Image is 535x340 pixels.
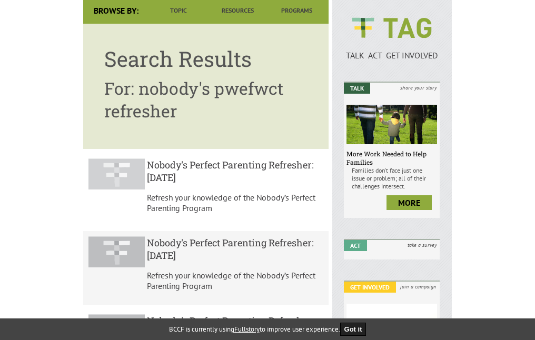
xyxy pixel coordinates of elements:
a: more [387,195,432,210]
a: TALK ACT GET INVOLVED [344,39,440,61]
h5: Nobody's Perfect Parenting Refresher: [DATE] [147,314,323,339]
em: Get Involved [344,282,396,293]
i: share your story [397,83,440,93]
h5: Nobody's Perfect Parenting Refresher: [DATE] [147,236,323,262]
em: Talk [344,83,370,94]
i: join a campaign [397,282,440,292]
i: take a survey [404,240,440,250]
img: result.title [88,236,145,268]
img: BCCF's TAG Logo [344,8,439,48]
a: Fullstory [234,325,260,334]
p: Families don’t face just one issue or problem; all of their challenges intersect. [346,166,437,190]
p: Refresh your knowledge of the Nobody’s Perfect Parenting Program [147,192,323,213]
p: Refresh your knowledge of the Nobody’s Perfect Parenting Program [147,270,323,291]
a: result.title Nobody's Perfect Parenting Refresher: [DATE] Refresh your knowledge of the Nobody’s ... [83,153,329,227]
button: Got it [340,323,366,336]
p: TALK ACT GET INVOLVED [344,50,440,61]
h1: Search Results [104,45,308,73]
h5: Nobody's Perfect Parenting Refresher: [DATE] [147,158,323,184]
h2: For: nobody's pwefwct refresher [104,77,308,122]
em: Act [344,240,367,251]
a: result.title Nobody's Perfect Parenting Refresher: [DATE] Refresh your knowledge of the Nobody’s ... [83,231,329,305]
img: result.title [88,158,145,190]
h6: More Work Needed to Help Families [346,149,437,166]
